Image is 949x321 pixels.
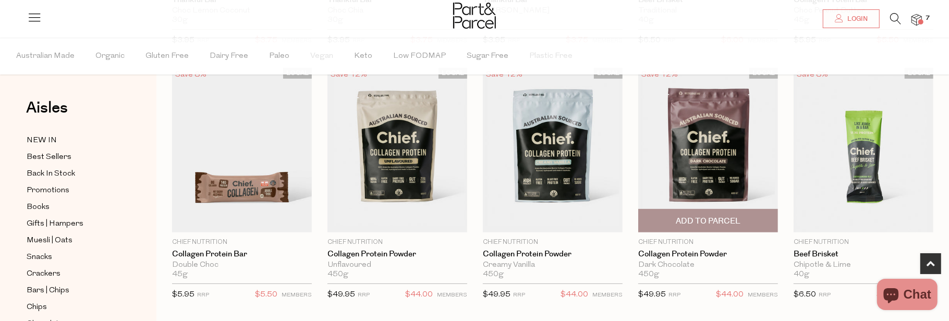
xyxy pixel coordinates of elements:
[467,38,508,75] span: Sugar Free
[27,234,72,247] span: Muesli | Oats
[210,38,248,75] span: Dairy Free
[483,68,623,232] img: Collagen Protein Powder
[638,250,778,259] a: Collagen Protein Powder
[27,218,83,230] span: Gifts | Hampers
[483,261,623,270] div: Creamy Vanilla
[592,292,623,298] small: MEMBERS
[310,38,333,75] span: Vegan
[269,38,289,75] span: Paleo
[27,301,47,314] span: Chips
[794,68,831,82] div: Save 8%
[27,167,121,180] a: Back In Stock
[327,261,467,270] div: Unflavoured
[483,238,623,247] p: Chief Nutrition
[27,217,121,230] a: Gifts | Hampers
[676,216,740,227] span: Add To Parcel
[327,291,355,299] span: $49.95
[911,14,922,25] a: 7
[27,151,71,164] span: Best Sellers
[27,268,60,280] span: Crackers
[823,9,880,28] a: Login
[27,151,121,164] a: Best Sellers
[668,292,680,298] small: RRP
[819,292,831,298] small: RRP
[27,184,69,197] span: Promotions
[638,270,659,279] span: 450g
[27,134,57,147] span: NEW IN
[638,261,778,270] div: Dark Chocolate
[27,285,69,297] span: Bars | Chips
[27,267,121,280] a: Crackers
[172,250,312,259] a: Collagen Protein Bar
[27,201,50,214] span: Books
[638,291,666,299] span: $49.95
[26,96,68,119] span: Aisles
[358,292,370,298] small: RRP
[27,184,121,197] a: Promotions
[172,291,194,299] span: $5.95
[172,270,188,279] span: 45g
[483,270,504,279] span: 450g
[27,301,121,314] a: Chips
[874,279,941,313] inbox-online-store-chat: Shopify online store chat
[638,238,778,247] p: Chief Nutrition
[145,38,189,75] span: Gluten Free
[327,250,467,259] a: Collagen Protein Powder
[282,292,312,298] small: MEMBERS
[27,168,75,180] span: Back In Stock
[483,291,510,299] span: $49.95
[483,250,623,259] a: Collagen Protein Powder
[172,68,312,232] img: Collagen Protein Bar
[26,100,68,126] a: Aisles
[95,38,125,75] span: Organic
[748,292,778,298] small: MEMBERS
[529,38,573,75] span: Plastic Free
[923,14,932,23] span: 7
[794,68,933,232] img: Beef Brisket
[327,68,370,82] div: Save 12%
[716,288,744,302] span: $44.00
[354,38,372,75] span: Keto
[27,284,121,297] a: Bars | Chips
[483,68,526,82] div: Save 12%
[27,251,52,264] span: Snacks
[327,68,467,232] img: Collagen Protein Powder
[405,288,433,302] span: $44.00
[513,292,525,298] small: RRP
[794,238,933,247] p: Chief Nutrition
[561,288,588,302] span: $44.00
[27,234,121,247] a: Muesli | Oats
[437,292,467,298] small: MEMBERS
[453,3,496,29] img: Part&Parcel
[172,261,312,270] div: Double Choc
[327,238,467,247] p: Chief Nutrition
[27,251,121,264] a: Snacks
[794,250,933,259] a: Beef Brisket
[794,291,816,299] span: $6.50
[172,68,210,82] div: Save 8%
[638,209,778,232] button: Add To Parcel
[16,38,75,75] span: Australian Made
[27,134,121,147] a: NEW IN
[255,288,277,302] span: $5.50
[172,238,312,247] p: Chief Nutrition
[638,68,778,232] img: Collagen Protein Powder
[794,261,933,270] div: Chipotle & Lime
[794,270,809,279] span: 40g
[27,201,121,214] a: Books
[638,68,681,82] div: Save 12%
[845,15,868,23] span: Login
[197,292,209,298] small: RRP
[327,270,348,279] span: 450g
[393,38,446,75] span: Low FODMAP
